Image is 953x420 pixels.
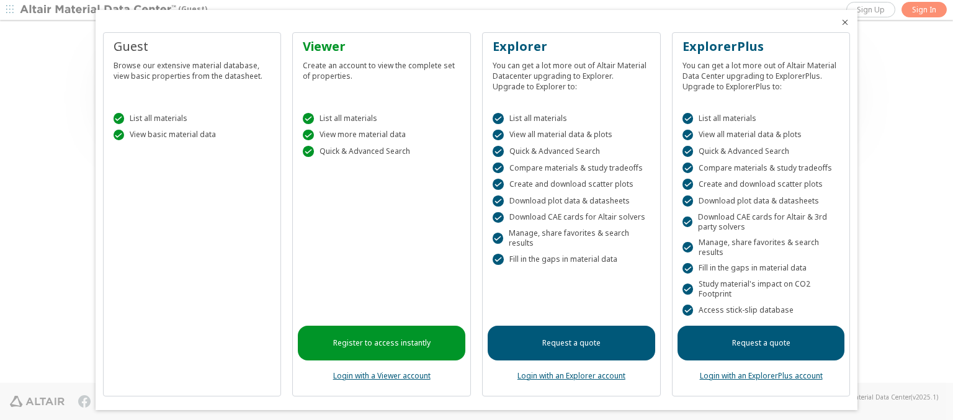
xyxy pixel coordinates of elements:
[493,179,650,190] div: Create and download scatter plots
[682,38,840,55] div: ExplorerPlus
[303,113,460,124] div: List all materials
[493,163,504,174] div: 
[700,370,823,381] a: Login with an ExplorerPlus account
[682,279,840,299] div: Study material's impact on CO2 Footprint
[682,217,692,228] div: 
[682,113,840,124] div: List all materials
[682,263,694,274] div: 
[303,113,314,124] div: 
[493,55,650,92] div: You can get a lot more out of Altair Material Datacenter upgrading to Explorer. Upgrade to Explor...
[114,130,271,141] div: View basic material data
[682,305,694,316] div: 
[493,233,503,244] div: 
[682,284,693,295] div: 
[493,228,650,248] div: Manage, share favorites & search results
[682,238,840,257] div: Manage, share favorites & search results
[682,130,694,141] div: 
[488,326,655,360] a: Request a quote
[114,113,271,124] div: List all materials
[114,113,125,124] div: 
[682,146,694,157] div: 
[493,146,650,157] div: Quick & Advanced Search
[493,254,650,265] div: Fill in the gaps in material data
[303,146,314,157] div: 
[303,55,460,81] div: Create an account to view the complete set of properties.
[682,55,840,92] div: You can get a lot more out of Altair Material Data Center upgrading to ExplorerPlus. Upgrade to E...
[114,55,271,81] div: Browse our extensive material database, view basic properties from the datasheet.
[493,195,650,207] div: Download plot data & datasheets
[682,179,840,190] div: Create and download scatter plots
[493,130,650,141] div: View all material data & plots
[303,146,460,157] div: Quick & Advanced Search
[303,130,314,141] div: 
[682,179,694,190] div: 
[517,370,625,381] a: Login with an Explorer account
[333,370,431,381] a: Login with a Viewer account
[303,130,460,141] div: View more material data
[493,38,650,55] div: Explorer
[303,38,460,55] div: Viewer
[682,242,693,253] div: 
[493,212,504,223] div: 
[682,305,840,316] div: Access stick-slip database
[678,326,845,360] a: Request a quote
[493,163,650,174] div: Compare materials & study tradeoffs
[682,146,840,157] div: Quick & Advanced Search
[493,179,504,190] div: 
[114,38,271,55] div: Guest
[493,146,504,157] div: 
[682,212,840,232] div: Download CAE cards for Altair & 3rd party solvers
[682,195,840,207] div: Download plot data & datasheets
[682,130,840,141] div: View all material data & plots
[493,195,504,207] div: 
[682,263,840,274] div: Fill in the gaps in material data
[682,195,694,207] div: 
[493,113,504,124] div: 
[682,113,694,124] div: 
[840,17,850,27] button: Close
[682,163,694,174] div: 
[493,113,650,124] div: List all materials
[493,212,650,223] div: Download CAE cards for Altair solvers
[493,130,504,141] div: 
[298,326,465,360] a: Register to access instantly
[682,163,840,174] div: Compare materials & study tradeoffs
[493,254,504,265] div: 
[114,130,125,141] div: 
